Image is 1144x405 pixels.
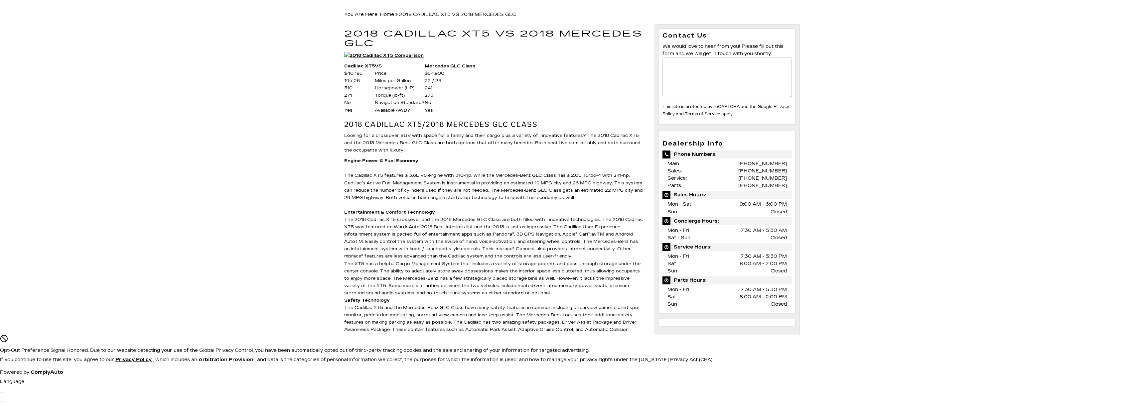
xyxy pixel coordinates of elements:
td: Yes [425,107,475,114]
th: VS [375,62,425,70]
span: Closed [771,301,787,308]
td: Available AWD? [375,107,425,114]
span: Sales Hours: [662,191,792,199]
td: Navigation Standard? [375,99,425,106]
td: 241 [425,84,475,92]
a: [PHONE_NUMBER] [738,168,787,174]
th: Cadillac XT5 [344,62,375,70]
a: ComplyAuto [31,369,63,375]
span: Safety Technology [344,298,390,303]
td: Price [375,70,425,77]
span: The Cadillac XT5 and the Mercedes-Benz GLC Class have many safety features in common including a ... [344,305,640,340]
td: Torque (lb-ft) [375,92,425,99]
div: Breadcrumbs [344,10,800,19]
a: Privacy Policy [115,357,153,362]
span: » [380,12,516,17]
h2: 2018 CADILLAC XT5/2018 MERCEDES GLC CLASS [344,121,644,129]
span: 7:30 AM - 5:30 PM [741,253,787,260]
span: Sat [667,294,676,300]
span: You Are Here: [344,12,516,17]
a: Terms of Service [685,112,720,116]
td: 310 [344,84,375,92]
td: $54,900 [425,70,475,77]
span: 7:30 AM - 5:30 AM [741,227,787,234]
u: Privacy Policy [115,357,152,362]
span: Parts Hours: [662,276,792,284]
span: 2018 CADILLAC XT5 VS 2018 MERCEDES GLC [399,12,516,17]
a: Home [380,12,394,17]
span: 8:00 AM - 2:00 PM [740,260,787,267]
span: Mon - Fri [667,228,689,233]
td: No [344,99,375,106]
span: Concierge Hours: [662,217,792,225]
small: This site is protected by reCAPTCHA and the Google and apply. [662,104,789,116]
span: The XT5 has a helpful Cargo Management System that includes a variety of storage pockets and pass... [344,261,641,296]
strong: Arbitration Provision [199,357,253,362]
span: Closed [771,267,787,275]
span: Closed [771,234,787,242]
span: Mon - Fri [667,287,689,292]
h1: 2018 CADILLAC XT5 VS 2018 MERCEDES GLC [344,29,644,48]
td: Yes [344,107,375,114]
span: 8:00 AM - 2:00 PM [740,293,787,301]
td: Miles per Gallon [375,77,425,84]
img: 2018 Cadillac XT5 Comparison [344,52,424,59]
span: Service Hours: [662,243,792,251]
span: Sales: [667,168,682,174]
span: Sat [667,261,676,266]
span: Mon - Sat [667,201,691,207]
span: Closed [771,208,787,216]
span: Service: [667,175,687,181]
span: Sat - Sun [667,235,690,241]
span: Engine Power & Fuel Economy [344,158,418,163]
span: Parts: [667,183,682,188]
span: Entertainment & Comfort Technology [344,210,435,215]
td: Horsepower (HP) [375,84,425,92]
td: 22 / 28 [425,77,475,84]
span: We would love to hear from you! Please fill out this form and we will get in touch with you shortly. [662,44,784,56]
th: Mercedes GLC Class [425,62,475,70]
h3: Dealership Info [662,141,792,147]
span: Mon - Fri [667,253,689,259]
h3: Contact Us [662,32,792,40]
span: Phone Numbers: [662,151,792,158]
span: 7:30 AM - 5:30 PM [741,286,787,293]
span: The Cadillac XT5 features a 3.6L V6 engine with 310-hp, while the Mercedes-Benz GLC Class has a 2... [344,173,643,200]
span: Looking for a crossover SUV with space for a family and their cargo plus a variety of innovative ... [344,133,641,153]
td: 19 / 26 [344,77,375,84]
a: [PHONE_NUMBER] [738,183,787,188]
td: No [425,99,475,106]
span: The 2018 Cadillac XT5 crossover and the 2018 Mercedes GLC Class are both filled with innovative t... [344,217,643,259]
span: Sun [667,268,677,274]
a: [PHONE_NUMBER] [738,161,787,166]
span: Main: [667,161,680,166]
span: Sun [667,209,677,215]
span: 9:00 AM - 6:00 PM [740,201,787,208]
td: 271 [344,92,375,99]
span: Sun [667,301,677,307]
a: [PHONE_NUMBER] [738,175,787,181]
td: 273 [425,92,475,99]
td: $40,195 [344,70,375,77]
